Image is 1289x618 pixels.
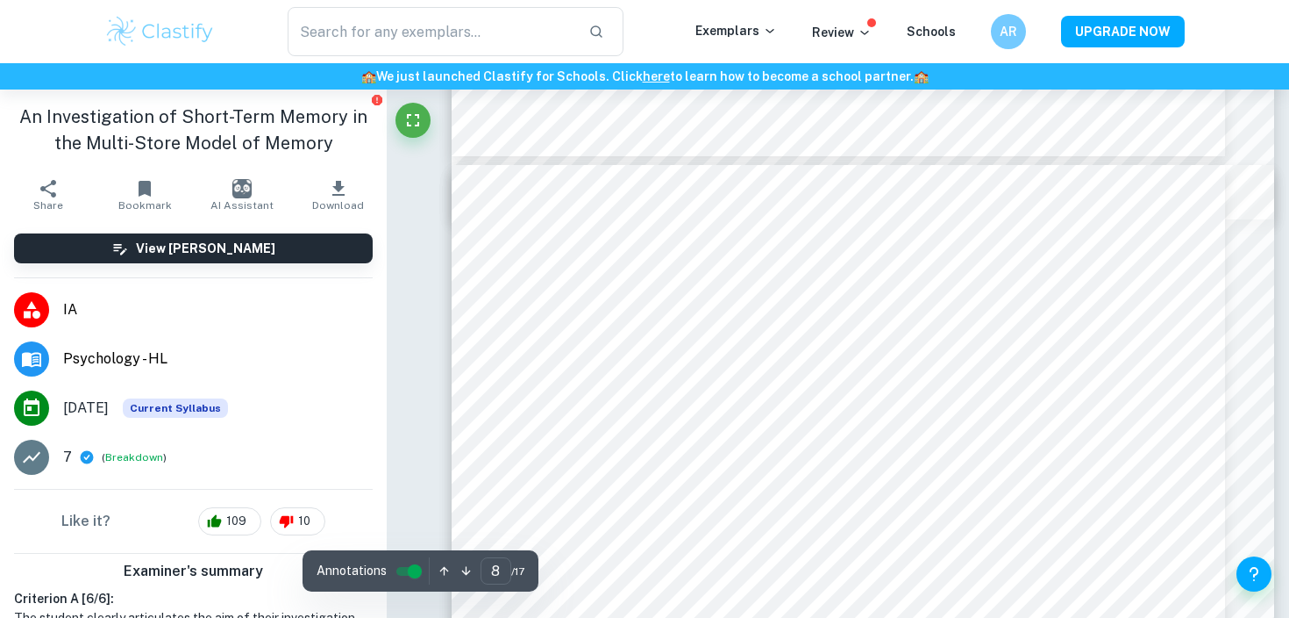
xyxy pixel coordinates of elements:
[317,562,387,580] span: Annotations
[14,104,373,156] h1: An Investigation of Short-Term Memory in the Multi-Store Model of Memory
[14,589,373,608] h6: Criterion A [ 6 / 6 ]:
[102,449,167,466] span: ( )
[907,25,956,39] a: Schools
[312,199,364,212] span: Download
[270,507,325,535] div: 10
[4,67,1285,86] h6: We just launched Clastify for Schools. Click to learn how to become a school partner.
[63,349,373,370] span: Psychology - HL
[63,398,109,419] span: [DATE]
[105,449,163,465] button: Breakdown
[61,511,110,532] h6: Like it?
[217,513,256,530] span: 109
[361,69,376,83] span: 🏫
[104,14,216,49] img: Clastify logo
[123,399,228,418] span: Current Syllabus
[290,170,387,219] button: Download
[1061,16,1185,47] button: UPGRADE NOW
[33,199,63,212] span: Share
[395,103,431,138] button: Fullscreen
[63,447,72,468] p: 7
[643,69,670,83] a: here
[123,399,228,418] div: This exemplar is based on the current syllabus. Feel free to refer to it for inspiration/ideas wh...
[232,179,252,198] img: AI Assistant
[198,507,261,535] div: 109
[118,199,172,212] span: Bookmark
[914,69,929,83] span: 🏫
[999,22,1019,41] h6: AR
[991,14,1026,49] button: AR
[96,170,193,219] button: Bookmark
[14,234,373,263] button: View [PERSON_NAME]
[194,170,290,219] button: AI Assistant
[812,23,872,42] p: Review
[63,299,373,320] span: IA
[288,7,574,56] input: Search for any exemplars...
[511,564,524,579] span: / 17
[210,199,274,212] span: AI Assistant
[136,239,275,258] h6: View [PERSON_NAME]
[288,513,320,530] span: 10
[695,21,777,40] p: Exemplars
[370,93,383,106] button: Report issue
[1236,557,1271,592] button: Help and Feedback
[7,561,380,582] h6: Examiner's summary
